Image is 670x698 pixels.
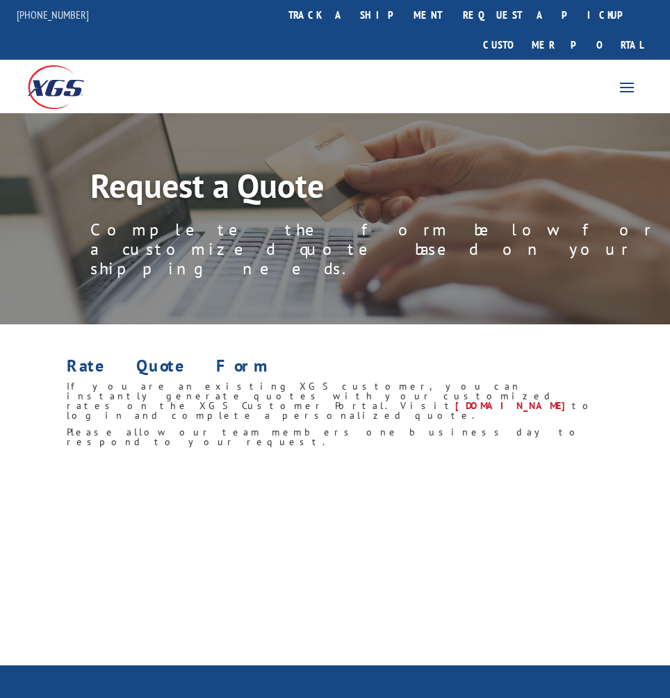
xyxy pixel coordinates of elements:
[90,169,670,209] h1: Request a Quote
[455,399,572,412] a: [DOMAIN_NAME]
[17,8,89,22] a: [PHONE_NUMBER]
[67,380,555,412] span: If you are an existing XGS customer, you can instantly generate quotes with your customized rates...
[67,358,603,381] h1: Rate Quote Form
[67,399,596,422] span: to log in and complete a personalized quote.
[67,427,603,454] h6: Please allow our team members one business day to respond to your request.
[473,30,653,60] a: Customer Portal
[90,220,670,279] p: Complete the form below for a customized quote based on your shipping needs.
